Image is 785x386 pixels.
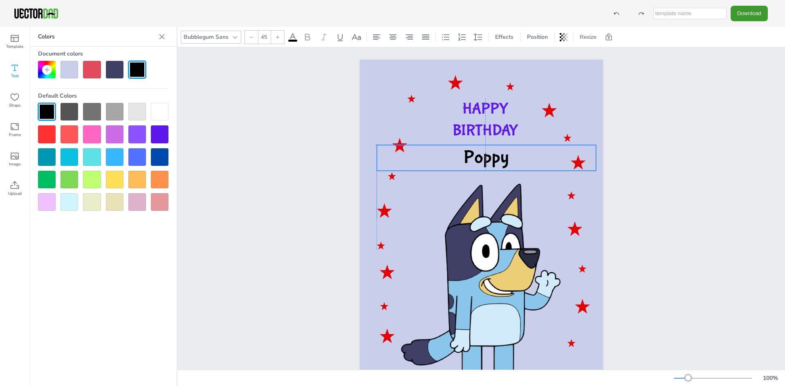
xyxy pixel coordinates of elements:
[38,27,155,47] p: Colors
[182,31,230,42] div: Bubblegum Sans
[9,132,21,138] span: Frame
[464,147,509,168] span: Poppy
[462,100,509,118] span: HAPPY
[493,33,515,41] span: Effects
[731,6,768,21] button: Download
[453,122,518,140] span: BIRTHDAY
[525,33,549,41] span: Position
[6,43,23,50] span: Template
[38,89,168,103] div: Default Colors
[38,47,168,61] div: Document colors
[11,73,19,79] span: Text
[9,161,20,167] span: Image
[760,374,780,382] div: 100 %
[576,31,600,44] button: Resize
[653,8,727,19] input: template name
[13,7,59,20] img: VectorDad-1.png
[8,190,22,197] span: Upload
[9,102,20,109] span: Shape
